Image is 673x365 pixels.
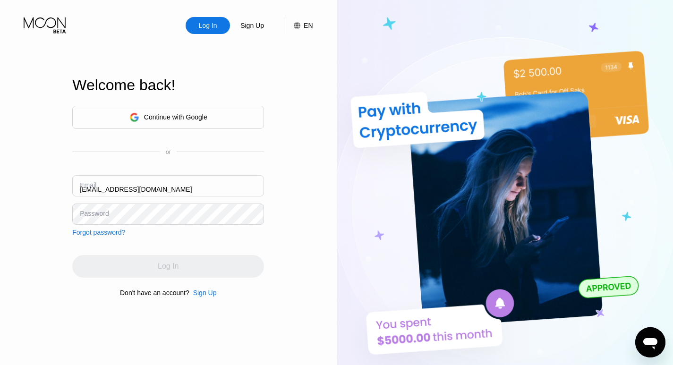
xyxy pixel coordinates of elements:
div: Sign Up [230,17,274,34]
div: Sign Up [193,289,217,297]
div: Don't have an account? [120,289,189,297]
div: Continue with Google [72,106,264,129]
div: or [166,149,171,155]
iframe: Button to launch messaging window [635,327,665,357]
div: Forgot password? [72,229,125,236]
div: Password [80,210,109,217]
div: Continue with Google [144,113,207,121]
div: EN [284,17,313,34]
div: Email [80,181,96,189]
div: Log In [186,17,230,34]
div: Sign Up [189,289,217,297]
div: EN [304,22,313,29]
div: Log In [198,21,218,30]
div: Welcome back! [72,76,264,94]
div: Sign Up [239,21,265,30]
